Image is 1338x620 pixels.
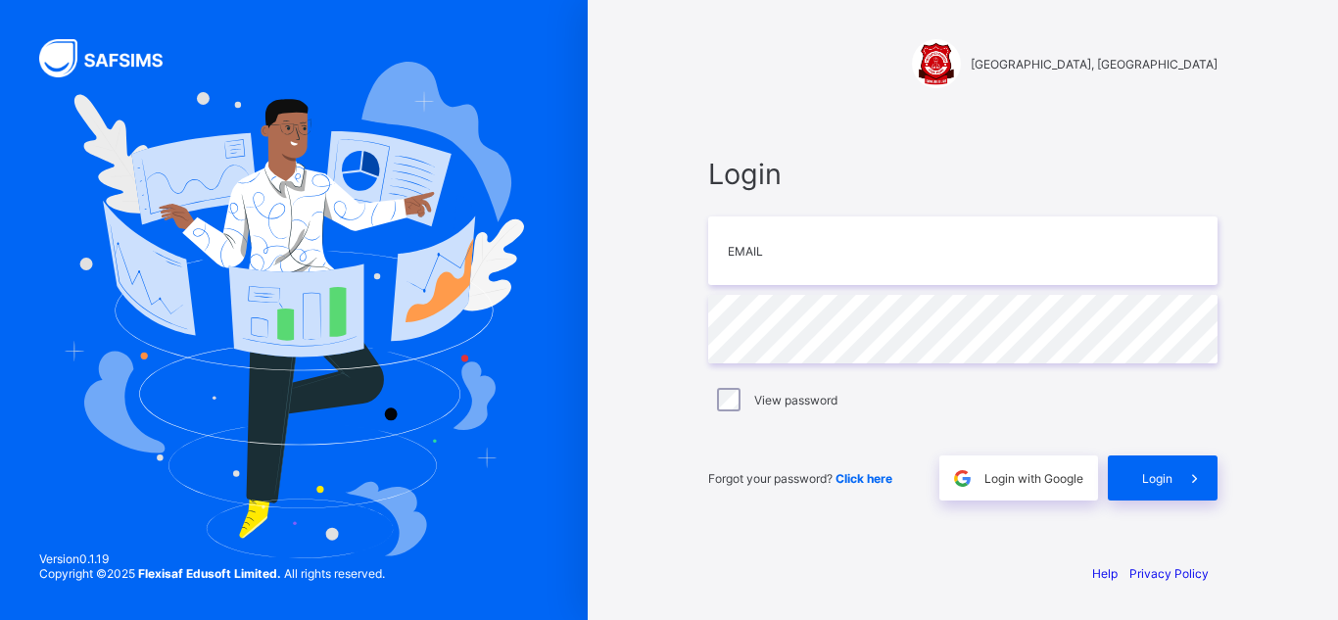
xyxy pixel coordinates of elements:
[984,471,1083,486] span: Login with Google
[39,39,186,77] img: SAFSIMS Logo
[1129,566,1209,581] a: Privacy Policy
[39,566,385,581] span: Copyright © 2025 All rights reserved.
[971,57,1218,72] span: [GEOGRAPHIC_DATA], [GEOGRAPHIC_DATA]
[64,62,525,557] img: Hero Image
[836,471,892,486] a: Click here
[1142,471,1172,486] span: Login
[1092,566,1118,581] a: Help
[39,551,385,566] span: Version 0.1.19
[138,566,281,581] strong: Flexisaf Edusoft Limited.
[708,157,1218,191] span: Login
[754,393,837,407] label: View password
[951,467,974,490] img: google.396cfc9801f0270233282035f929180a.svg
[708,471,892,486] span: Forgot your password?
